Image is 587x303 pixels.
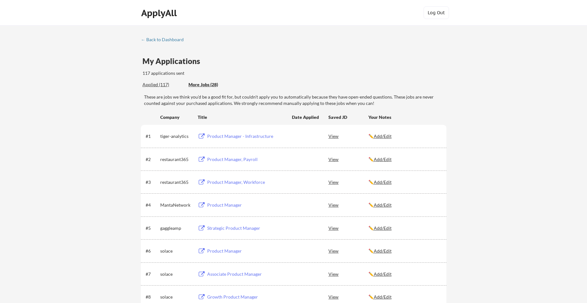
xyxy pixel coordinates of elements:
div: Your Notes [368,114,441,120]
div: Saved JD [328,111,368,123]
div: ApplyAll [141,8,179,18]
div: solace [160,294,192,300]
div: My Applications [142,57,205,65]
div: ✏️ [368,156,441,163]
div: 117 applications sent [142,70,265,76]
div: solace [160,271,192,277]
div: View [328,245,368,256]
div: Product Manager [207,248,286,254]
div: Company [160,114,192,120]
div: Title [198,114,286,120]
div: #4 [146,202,158,208]
u: Add/Edit [374,179,392,185]
div: ✏️ [368,202,441,208]
u: Add/Edit [374,294,392,300]
a: ← Back to Dashboard [141,37,188,43]
div: View [328,291,368,302]
div: Product Manager, Payroll [207,156,286,163]
u: Add/Edit [374,202,392,208]
u: Add/Edit [374,225,392,231]
div: solace [160,248,192,254]
div: #2 [146,156,158,163]
div: Growth Product Manager [207,294,286,300]
div: Product Manager, Workforce [207,179,286,185]
u: Add/Edit [374,271,392,277]
div: More Jobs (28) [188,81,235,88]
div: #1 [146,133,158,139]
button: Log Out [424,6,449,19]
div: #3 [146,179,158,185]
div: ✏️ [368,225,441,231]
div: Strategic Product Manager [207,225,286,231]
div: View [328,268,368,280]
div: View [328,222,368,234]
div: ✏️ [368,248,441,254]
div: ✏️ [368,271,441,277]
div: tiger-analytics [160,133,192,139]
u: Add/Edit [374,157,392,162]
div: ✏️ [368,294,441,300]
div: #5 [146,225,158,231]
u: Add/Edit [374,133,392,139]
div: View [328,153,368,165]
div: #7 [146,271,158,277]
div: View [328,130,368,142]
div: Product Manager - Infrastructure [207,133,286,139]
div: #6 [146,248,158,254]
div: restaurant365 [160,156,192,163]
div: Applied (117) [142,81,184,88]
u: Add/Edit [374,248,392,254]
div: Associate Product Manager [207,271,286,277]
div: View [328,176,368,188]
div: gaggleamp [160,225,192,231]
div: ✏️ [368,179,441,185]
div: These are jobs we think you'd be a good fit for, but couldn't apply you to automatically because ... [144,94,446,106]
div: View [328,199,368,210]
div: #8 [146,294,158,300]
div: MantaNetwork [160,202,192,208]
div: Date Applied [292,114,320,120]
div: restaurant365 [160,179,192,185]
div: These are job applications we think you'd be a good fit for, but couldn't apply you to automatica... [188,81,235,88]
div: ✏️ [368,133,441,139]
div: Product Manager [207,202,286,208]
div: ← Back to Dashboard [141,37,188,42]
div: These are all the jobs you've been applied to so far. [142,81,184,88]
